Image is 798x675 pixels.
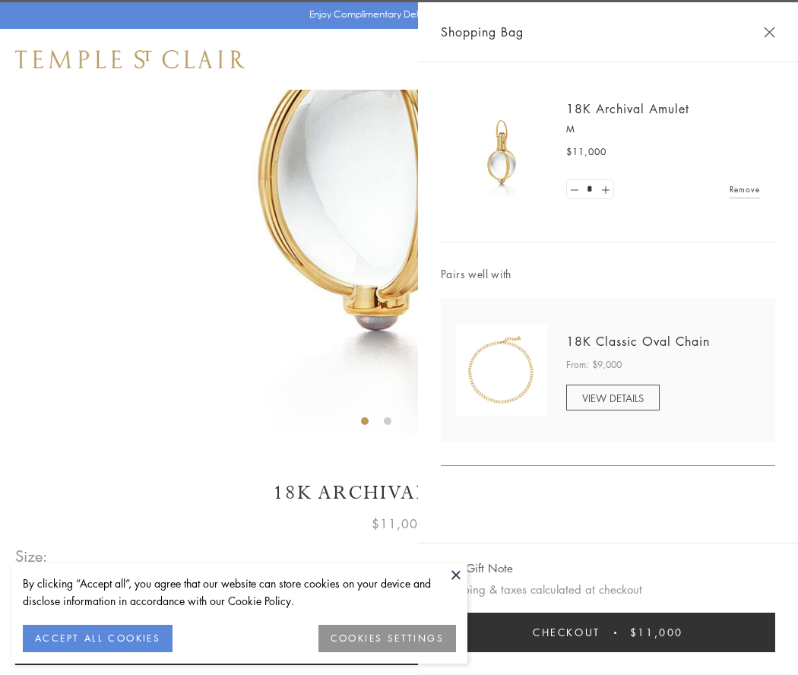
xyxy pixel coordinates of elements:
[23,575,456,610] div: By clicking “Accept all”, you agree that our website can store cookies on your device and disclos...
[441,559,513,578] button: Add Gift Note
[441,613,775,652] button: Checkout $11,000
[441,22,524,42] span: Shopping Bag
[372,514,426,534] span: $11,000
[456,325,547,416] img: N88865-OV18
[566,385,660,410] a: VIEW DETAILS
[730,181,760,198] a: Remove
[764,27,775,38] button: Close Shopping Bag
[566,100,689,117] a: 18K Archival Amulet
[309,7,482,22] p: Enjoy Complimentary Delivery & Returns
[566,333,710,350] a: 18K Classic Oval Chain
[456,106,547,198] img: 18K Archival Amulet
[533,624,600,641] span: Checkout
[566,144,606,160] span: $11,000
[23,625,173,652] button: ACCEPT ALL COOKIES
[566,357,622,372] span: From: $9,000
[15,543,49,569] span: Size:
[441,580,775,599] p: Shipping & taxes calculated at checkout
[567,180,582,199] a: Set quantity to 0
[15,480,783,506] h1: 18K Archival Amulet
[318,625,456,652] button: COOKIES SETTINGS
[441,265,775,283] span: Pairs well with
[582,391,644,405] span: VIEW DETAILS
[597,180,613,199] a: Set quantity to 2
[15,50,245,68] img: Temple St. Clair
[566,122,760,137] p: M
[630,624,683,641] span: $11,000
